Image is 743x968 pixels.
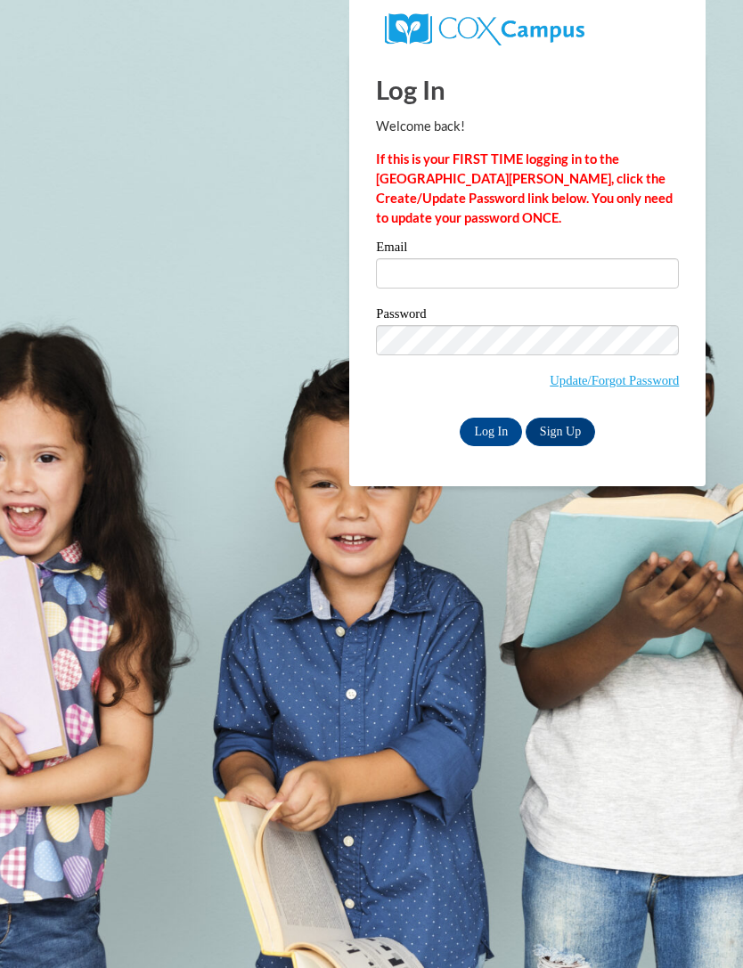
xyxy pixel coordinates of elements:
[385,20,584,36] a: COX Campus
[385,13,584,45] img: COX Campus
[550,373,679,387] a: Update/Forgot Password
[376,240,679,258] label: Email
[376,117,679,136] p: Welcome back!
[376,71,679,108] h1: Log In
[460,418,522,446] input: Log In
[376,151,673,225] strong: If this is your FIRST TIME logging in to the [GEOGRAPHIC_DATA][PERSON_NAME], click the Create/Upd...
[526,418,595,446] a: Sign Up
[376,307,679,325] label: Password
